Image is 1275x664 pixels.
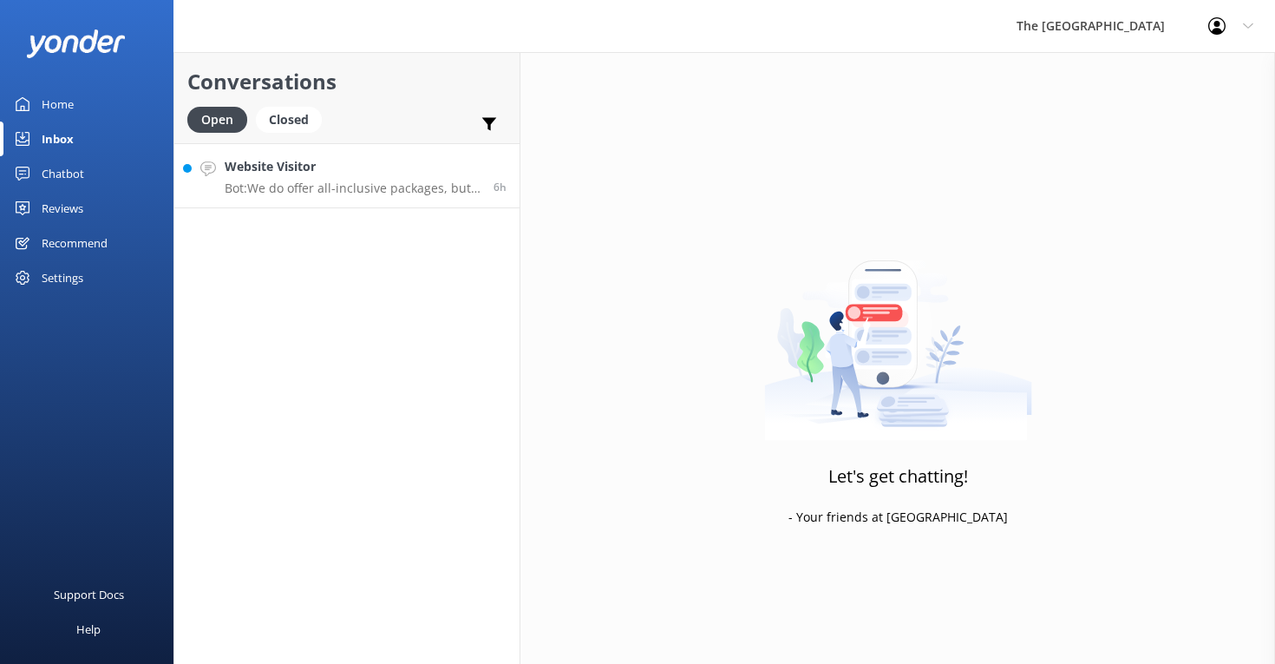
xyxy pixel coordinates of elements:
div: Chatbot [42,156,84,191]
div: Settings [42,260,83,295]
img: artwork of a man stealing a conversation from at giant smartphone [764,224,1032,441]
h2: Conversations [187,65,507,98]
h3: Let's get chatting! [828,463,968,490]
a: Open [187,109,256,128]
h4: Website Visitor [225,157,481,176]
p: Bot: We do offer all-inclusive packages, but we strongly advise guests against purchasing them as... [225,181,481,196]
div: Closed [256,107,322,133]
div: Reviews [42,191,83,226]
div: Help [76,612,101,647]
div: Support Docs [54,577,124,612]
div: Home [42,87,74,122]
div: Recommend [42,226,108,260]
p: - Your friends at [GEOGRAPHIC_DATA] [788,508,1008,527]
span: Aug 25 2025 05:18pm (UTC -10:00) Pacific/Honolulu [494,180,507,194]
img: yonder-white-logo.png [26,30,126,58]
a: Website VisitorBot:We do offer all-inclusive packages, but we strongly advise guests against purc... [174,143,520,208]
a: Closed [256,109,330,128]
div: Inbox [42,122,74,156]
div: Open [187,107,247,133]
